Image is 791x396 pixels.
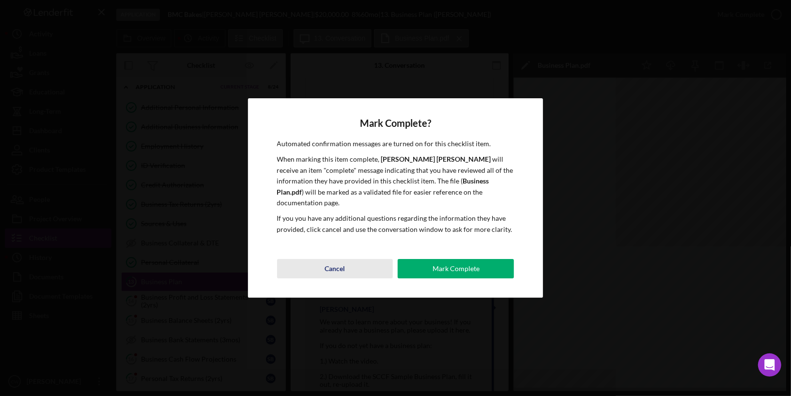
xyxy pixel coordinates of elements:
[277,118,514,129] h4: Mark Complete?
[325,259,345,278] div: Cancel
[277,213,514,235] p: If you you have any additional questions regarding the information they have provided, click canc...
[277,154,514,208] p: When marking this item complete, will receive an item "complete" message indicating that you have...
[433,259,480,278] div: Mark Complete
[758,353,781,377] div: Open Intercom Messenger
[277,259,393,278] button: Cancel
[277,138,514,149] p: Automated confirmation messages are turned on for this checklist item.
[381,155,491,163] b: [PERSON_NAME] [PERSON_NAME]
[398,259,514,278] button: Mark Complete
[277,177,489,196] b: Business Plan.pdf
